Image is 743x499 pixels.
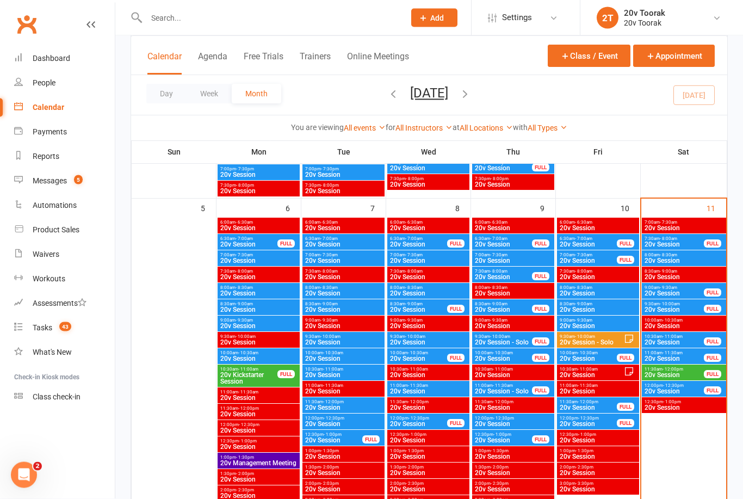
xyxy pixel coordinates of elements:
[389,318,467,323] span: 9:00am
[389,291,467,297] span: 20v Session
[474,286,552,291] span: 8:00am
[389,302,448,307] span: 8:30am
[389,384,467,389] span: 11:00am
[474,269,533,274] span: 7:30am
[347,51,409,75] button: Online Meetings
[33,225,79,234] div: Product Sales
[502,5,532,30] span: Settings
[33,299,86,307] div: Assessments
[559,242,617,248] span: 20v Session
[286,199,301,217] div: 6
[220,291,298,297] span: 20v Session
[389,258,467,264] span: 20v Session
[305,340,382,346] span: 20v Session
[33,274,65,283] div: Workouts
[305,258,382,264] span: 20v Session
[320,286,338,291] span: - 8:30am
[305,384,382,389] span: 11:00am
[305,356,382,362] span: 20v Session
[633,45,715,67] button: Appointment
[474,242,533,248] span: 20v Session
[575,253,592,258] span: - 7:30am
[474,323,552,330] span: 20v Session
[74,175,83,184] span: 5
[528,124,567,132] a: All Types
[305,242,382,248] span: 20v Session
[305,323,382,330] span: 20v Session
[389,274,467,281] span: 20v Session
[644,286,704,291] span: 9:00am
[644,242,704,248] span: 20v Session
[493,351,513,356] span: - 10:30am
[220,367,278,372] span: 10:30am
[490,335,510,340] span: - 10:00am
[220,323,298,330] span: 20v Session
[660,237,677,242] span: - 8:00am
[559,269,637,274] span: 7:30am
[490,318,507,323] span: - 9:30am
[216,140,301,163] th: Mon
[33,392,81,401] div: Class check-in
[320,237,338,242] span: - 7:00am
[474,356,533,362] span: 20v Session
[132,140,216,163] th: Sun
[236,269,253,274] span: - 8:00am
[405,286,423,291] span: - 8:30am
[644,274,724,281] span: 20v Session
[559,258,617,264] span: 20v Session
[14,169,115,193] a: Messages 5
[220,318,298,323] span: 9:00am
[220,356,298,362] span: 20v Session
[389,335,467,340] span: 9:30am
[559,340,624,346] span: 20v Session - Solo
[621,199,640,217] div: 10
[14,144,115,169] a: Reports
[236,220,253,225] span: - 6:30am
[490,253,507,258] span: - 7:30am
[559,291,637,297] span: 20v Session
[474,340,533,346] span: 20v Session - Solo
[389,177,467,182] span: 7:30pm
[474,237,533,242] span: 6:30am
[305,183,382,188] span: 7:30pm
[455,199,470,217] div: 8
[370,199,386,217] div: 7
[305,269,382,274] span: 7:30am
[490,302,507,307] span: - 9:00am
[493,384,513,389] span: - 11:30am
[447,240,465,248] div: FULL
[641,140,727,163] th: Sat
[220,242,278,248] span: 20v Session
[220,188,298,195] span: 20v Session
[33,103,64,112] div: Calendar
[490,286,507,291] span: - 8:30am
[532,354,549,362] div: FULL
[559,335,624,340] span: 9:30am
[474,225,552,232] span: 20v Session
[386,123,395,132] strong: for
[320,269,338,274] span: - 8:00am
[14,385,115,409] a: Class kiosk mode
[578,351,598,356] span: - 10:30am
[238,367,258,372] span: - 11:00am
[474,258,552,264] span: 20v Session
[236,253,253,258] span: - 7:30am
[644,372,704,379] span: 20v Session
[575,302,592,307] span: - 9:00am
[389,225,467,232] span: 20v Session
[474,318,552,323] span: 9:00am
[532,338,549,346] div: FULL
[559,384,637,389] span: 11:00am
[662,351,683,356] span: - 11:30am
[575,286,592,291] span: - 8:30am
[301,140,386,163] th: Tue
[389,269,467,274] span: 7:30am
[704,305,721,313] div: FULL
[220,335,298,340] span: 9:30am
[305,253,382,258] span: 7:00am
[305,237,382,242] span: 6:30am
[662,318,683,323] span: - 10:30am
[146,84,187,103] button: Day
[13,11,40,38] a: Clubworx
[14,120,115,144] a: Payments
